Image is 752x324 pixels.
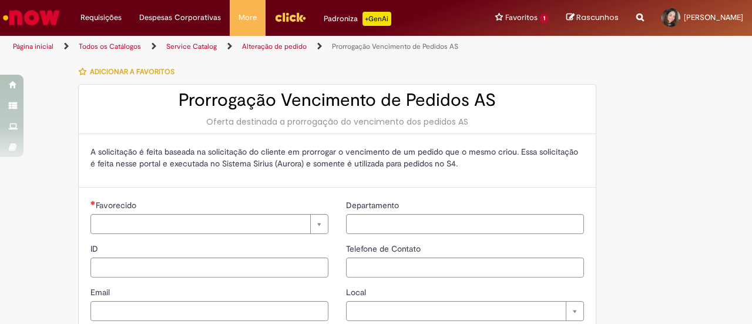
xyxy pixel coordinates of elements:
[362,12,391,26] p: +GenAi
[90,67,174,76] span: Adicionar a Favoritos
[576,12,619,23] span: Rascunhos
[324,12,391,26] div: Padroniza
[346,258,584,278] input: Telefone de Contato
[274,8,306,26] img: click_logo_yellow_360x200.png
[78,59,181,84] button: Adicionar a Favoritos
[566,12,619,24] a: Rascunhos
[242,42,307,51] a: Alteração de pedido
[13,42,53,51] a: Página inicial
[239,12,257,24] span: More
[90,243,100,254] span: ID
[90,287,112,298] span: Email
[684,12,743,22] span: [PERSON_NAME]
[96,200,139,211] span: Necessários - Favorecido
[505,12,538,24] span: Favoritos
[90,116,584,128] div: Oferta destinada a prorrogação do vencimento dos pedidos AS
[90,258,328,278] input: ID
[540,14,549,24] span: 1
[9,36,492,58] ul: Trilhas de página
[90,201,96,205] span: Necessários
[346,243,423,254] span: Telefone de Contato
[346,287,368,298] span: Local
[80,12,122,24] span: Requisições
[90,146,584,169] p: A solicitação é feita baseada na solicitação do cliente em prorrogar o vencimento de um pedido qu...
[166,42,217,51] a: Service Catalog
[90,214,328,234] a: Limpar campo Favorecido
[79,42,141,51] a: Todos os Catálogos
[90,301,328,321] input: Email
[1,6,62,29] img: ServiceNow
[90,91,584,110] h2: Prorrogação Vencimento de Pedidos AS
[332,42,458,51] a: Prorrogação Vencimento de Pedidos AS
[139,12,221,24] span: Despesas Corporativas
[346,200,401,211] span: Departamento
[346,214,584,234] input: Departamento
[346,301,584,321] a: Limpar campo Local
